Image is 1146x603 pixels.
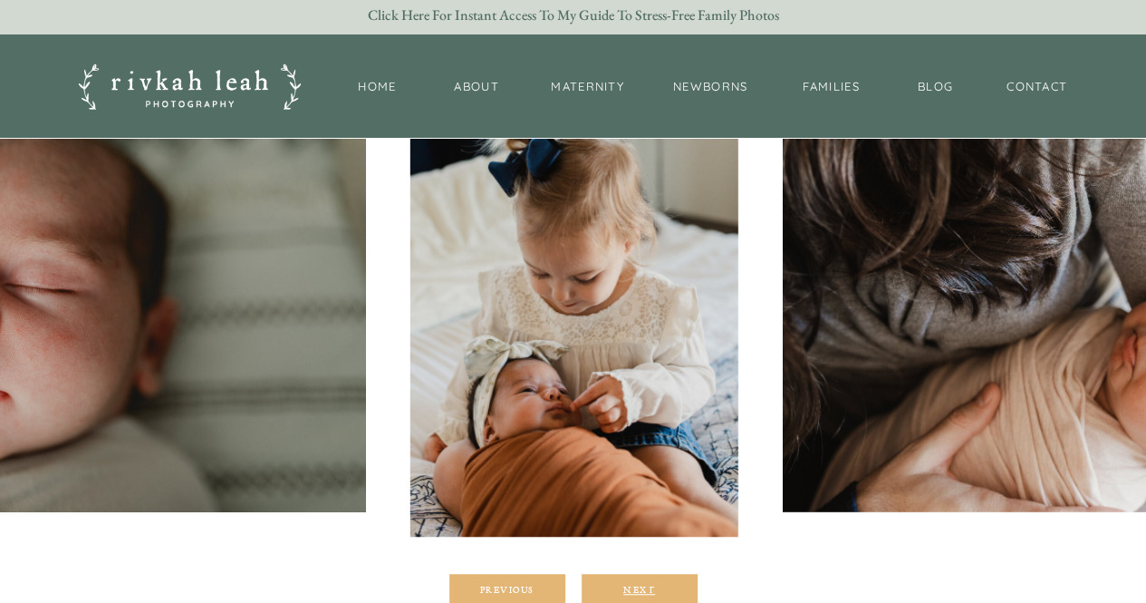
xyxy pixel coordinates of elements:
a: families [792,78,871,96]
img: big sister sits on her parents bed with a bow in her hair holding her baby sister who is wrapped ... [409,44,737,537]
a: maternity [547,78,629,96]
a: Click Here for Instant Access to my Guide to Stress-Free Family Photos [350,7,798,25]
div: Previous [453,584,562,595]
a: Home [349,78,407,97]
a: newborns [671,78,750,96]
a: About [449,78,505,97]
div: Next [585,584,694,595]
a: Contact [1001,78,1074,97]
a: BLOG [913,78,958,97]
